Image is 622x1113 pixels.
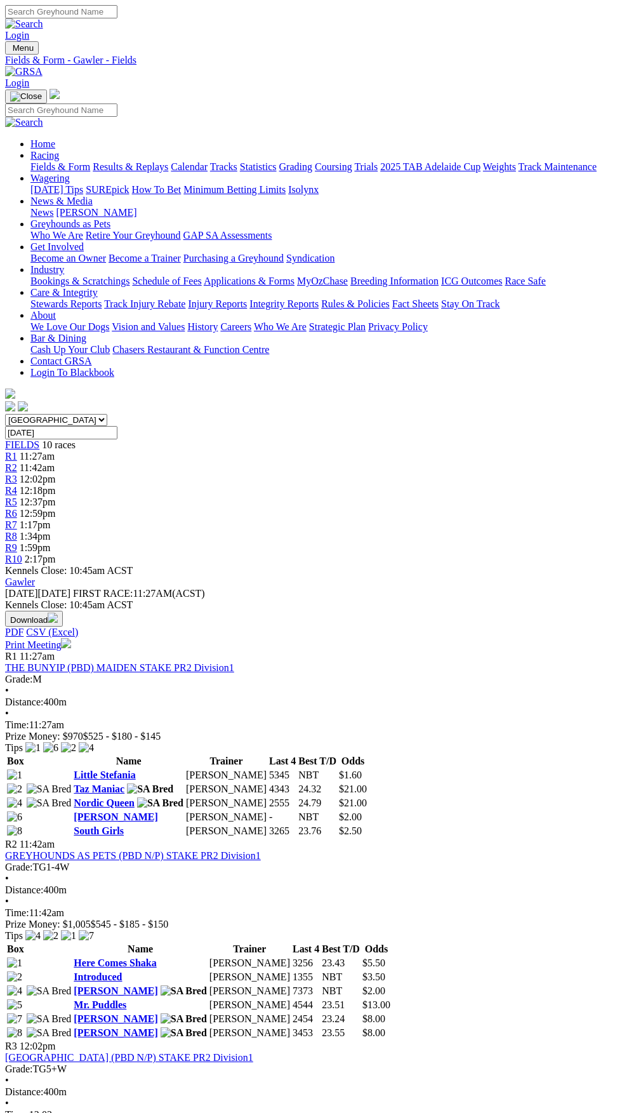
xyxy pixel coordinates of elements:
[73,588,205,599] span: 11:27AM(ACST)
[18,401,28,411] img: twitter.svg
[183,230,272,241] a: GAP SA Assessments
[73,943,208,956] th: Name
[362,999,390,1010] span: $13.00
[5,531,17,542] a: R8
[5,519,17,530] a: R7
[56,207,136,218] a: [PERSON_NAME]
[5,862,617,873] div: TG1-4W
[183,184,286,195] a: Minimum Betting Limits
[268,769,296,782] td: 5345
[5,542,17,553] span: R9
[30,184,83,195] a: [DATE] Tips
[7,1013,22,1025] img: 7
[30,310,56,321] a: About
[5,485,17,496] span: R4
[5,77,29,88] a: Login
[30,321,617,333] div: About
[30,207,53,218] a: News
[30,161,90,172] a: Fields & Form
[25,930,41,942] img: 4
[20,485,56,496] span: 12:18pm
[30,218,110,229] a: Greyhounds as Pets
[30,333,86,343] a: Bar & Dining
[20,519,51,530] span: 1:17pm
[380,161,480,172] a: 2025 TAB Adelaide Cup
[20,451,55,462] span: 11:27am
[30,150,59,161] a: Racing
[20,839,55,850] span: 11:42am
[5,41,39,55] button: Toggle navigation
[30,161,617,173] div: Racing
[362,1013,385,1024] span: $8.00
[298,755,337,768] th: Best T/D
[5,696,43,707] span: Distance:
[112,344,269,355] a: Chasers Restaurant & Function Centre
[104,298,185,309] a: Track Injury Rebate
[27,783,72,795] img: SA Bred
[209,1027,291,1039] td: [PERSON_NAME]
[5,1063,33,1074] span: Grade:
[20,531,51,542] span: 1:34pm
[298,797,337,810] td: 24.79
[30,264,64,275] a: Industry
[185,769,267,782] td: [PERSON_NAME]
[30,184,617,196] div: Wagering
[321,971,361,983] td: NBT
[5,651,17,662] span: R1
[5,599,617,611] div: Kennels Close: 10:45am ACST
[339,797,367,808] span: $21.00
[298,769,337,782] td: NBT
[5,930,23,941] span: Tips
[5,627,617,638] div: Download
[249,298,319,309] a: Integrity Reports
[350,276,439,286] a: Breeding Information
[368,321,428,332] a: Privacy Policy
[132,276,201,286] a: Schedule of Fees
[5,639,71,650] a: Print Meeting
[74,999,126,1010] a: Mr. Puddles
[5,1086,43,1097] span: Distance:
[30,344,110,355] a: Cash Up Your Club
[5,474,17,484] a: R3
[5,1041,17,1051] span: R3
[73,755,184,768] th: Name
[286,253,334,263] a: Syndication
[7,985,22,997] img: 4
[13,43,34,53] span: Menu
[74,783,124,794] a: Taz Maniac
[30,321,109,332] a: We Love Our Dogs
[161,1027,207,1039] img: SA Bred
[109,253,181,263] a: Become a Trainer
[7,811,22,823] img: 6
[339,783,367,794] span: $21.00
[321,999,361,1011] td: 23.51
[297,276,348,286] a: MyOzChase
[362,943,391,956] th: Odds
[441,298,500,309] a: Stay On Track
[187,321,218,332] a: History
[42,439,76,450] span: 10 races
[362,985,385,996] span: $2.00
[5,731,617,742] div: Prize Money: $970
[5,719,617,731] div: 11:27am
[5,554,22,564] span: R10
[5,907,617,919] div: 11:42am
[43,742,58,754] img: 6
[5,55,617,66] div: Fields & Form - Gawler - Fields
[30,298,102,309] a: Stewards Reports
[30,196,93,206] a: News & Media
[25,554,56,564] span: 2:17pm
[5,674,33,684] span: Grade:
[441,276,502,286] a: ICG Outcomes
[5,66,43,77] img: GRSA
[185,783,267,796] td: [PERSON_NAME]
[209,985,291,997] td: [PERSON_NAME]
[309,321,366,332] a: Strategic Plan
[210,161,237,172] a: Tracks
[5,565,133,576] span: Kennels Close: 10:45am ACST
[27,985,72,997] img: SA Bred
[362,971,385,982] span: $3.50
[7,971,22,983] img: 2
[298,811,337,823] td: NBT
